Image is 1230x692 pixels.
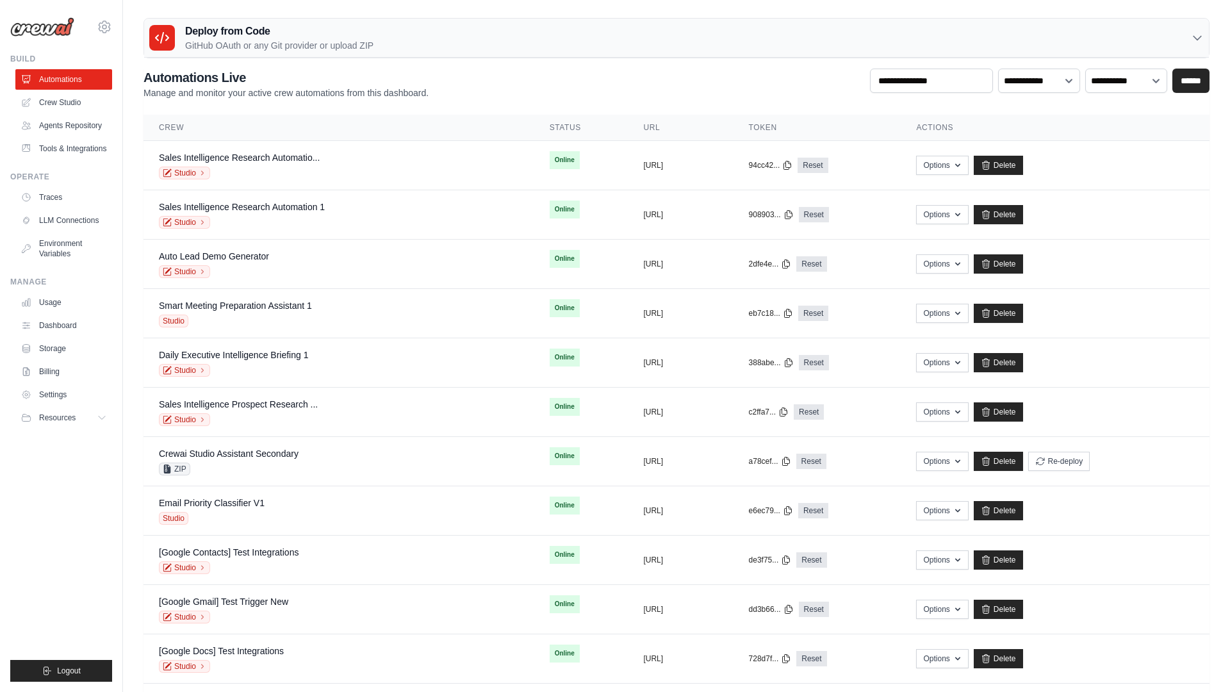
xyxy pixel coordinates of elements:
[57,666,81,676] span: Logout
[15,315,112,336] a: Dashboard
[159,449,299,459] a: Crewai Studio Assistant Secondary
[159,251,269,261] a: Auto Lead Demo Generator
[159,152,320,163] a: Sales Intelligence Research Automatio...
[159,216,210,229] a: Studio
[796,552,826,568] a: Reset
[15,92,112,113] a: Crew Studio
[159,597,288,607] a: [Google Gmail] Test Trigger New
[796,454,826,469] a: Reset
[974,156,1023,175] a: Delete
[39,413,76,423] span: Resources
[550,299,580,317] span: Online
[15,187,112,208] a: Traces
[749,654,792,664] button: 728d7f...
[901,115,1209,141] th: Actions
[799,602,829,617] a: Reset
[159,547,299,557] a: [Google Contacts] Test Integrations
[10,54,112,64] div: Build
[143,86,429,99] p: Manage and monitor your active crew automations from this dashboard.
[916,205,968,224] button: Options
[734,115,901,141] th: Token
[159,561,210,574] a: Studio
[185,39,373,52] p: GitHub OAuth or any Git provider or upload ZIP
[15,338,112,359] a: Storage
[159,350,308,360] a: Daily Executive Intelligence Briefing 1
[974,304,1023,323] a: Delete
[916,452,968,471] button: Options
[974,254,1023,274] a: Delete
[916,600,968,619] button: Options
[794,404,824,420] a: Reset
[159,315,188,327] span: Studio
[796,256,826,272] a: Reset
[916,353,968,372] button: Options
[15,210,112,231] a: LLM Connections
[796,651,826,666] a: Reset
[749,407,789,417] button: c2ffa7...
[749,308,793,318] button: eb7c18...
[916,156,968,175] button: Options
[15,384,112,405] a: Settings
[974,452,1023,471] a: Delete
[15,408,112,428] button: Resources
[159,399,318,409] a: Sales Intelligence Prospect Research ...
[159,498,265,508] a: Email Priority Classifier V1
[628,115,733,141] th: URL
[550,151,580,169] span: Online
[10,660,112,682] button: Logout
[974,550,1023,570] a: Delete
[974,205,1023,224] a: Delete
[799,355,829,370] a: Reset
[798,503,828,518] a: Reset
[15,292,112,313] a: Usage
[550,546,580,564] span: Online
[798,158,828,173] a: Reset
[534,115,628,141] th: Status
[550,645,580,663] span: Online
[159,611,210,623] a: Studio
[15,233,112,264] a: Environment Variables
[799,207,829,222] a: Reset
[10,172,112,182] div: Operate
[916,254,968,274] button: Options
[159,265,210,278] a: Studio
[550,595,580,613] span: Online
[159,463,190,475] span: ZIP
[749,604,794,614] button: dd3b66...
[10,17,74,37] img: Logo
[749,506,793,516] button: e6ec79...
[974,649,1023,668] a: Delete
[916,649,968,668] button: Options
[916,501,968,520] button: Options
[749,160,793,170] button: 94cc42...
[550,201,580,218] span: Online
[15,69,112,90] a: Automations
[974,501,1023,520] a: Delete
[159,413,210,426] a: Studio
[143,69,429,86] h2: Automations Live
[974,600,1023,619] a: Delete
[1028,452,1090,471] button: Re-deploy
[550,349,580,367] span: Online
[974,402,1023,422] a: Delete
[550,447,580,465] span: Online
[550,250,580,268] span: Online
[10,277,112,287] div: Manage
[749,456,791,466] button: a78cef...
[749,259,792,269] button: 2dfe4e...
[749,555,792,565] button: de3f75...
[15,115,112,136] a: Agents Repository
[550,497,580,515] span: Online
[159,512,188,525] span: Studio
[159,167,210,179] a: Studio
[916,304,968,323] button: Options
[916,550,968,570] button: Options
[15,361,112,382] a: Billing
[159,660,210,673] a: Studio
[159,202,325,212] a: Sales Intelligence Research Automation 1
[916,402,968,422] button: Options
[185,24,373,39] h3: Deploy from Code
[749,358,794,368] button: 388abe...
[159,301,312,311] a: Smart Meeting Preparation Assistant 1
[159,364,210,377] a: Studio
